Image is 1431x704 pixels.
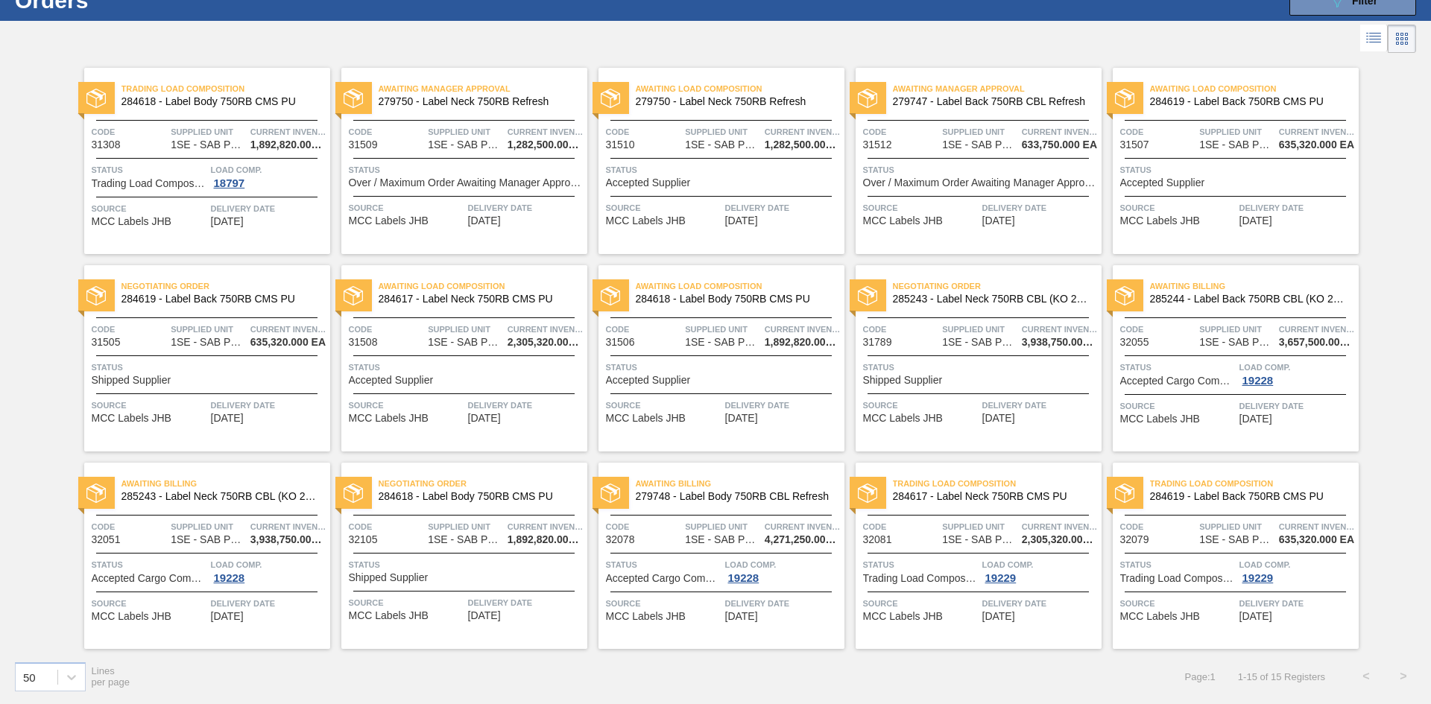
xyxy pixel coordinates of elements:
span: 284619 - Label Back 750RB CMS PU [121,294,318,305]
span: Supplied Unit [1199,322,1275,337]
span: Code [606,322,682,337]
span: Trading Load Composition [92,178,207,189]
span: 3,657,500.000 EA [1279,337,1355,348]
a: Load Comp.19229 [1239,557,1355,584]
span: 1SE - SAB Polokwane Brewery [1199,337,1274,348]
span: 279747 - Label Back 750RB CBL Refresh [893,96,1090,107]
img: status [86,89,106,108]
div: 50 [23,670,36,683]
span: Status [92,162,207,177]
span: Status [863,162,1098,177]
span: 633,750.000 EA [1022,139,1097,150]
span: Accepted Supplier [1120,177,1205,188]
span: 09/26/2025 [211,611,244,622]
span: Accepted Cargo Composition [92,573,207,584]
span: MCC Labels JHB [92,216,171,227]
span: Code [349,519,425,534]
img: status [601,89,620,108]
span: 32081 [863,534,892,545]
span: Current inventory [508,322,584,337]
span: MCC Labels JHB [863,413,943,424]
span: Awaiting Manager Approval [893,81,1102,96]
span: Current inventory [508,519,584,534]
div: List Vision [1360,25,1388,53]
span: 284619 - Label Back 750RB CMS PU [1150,491,1347,502]
span: Trading Load Composition [1150,476,1359,491]
span: 31789 [863,337,892,348]
span: Load Comp. [211,162,326,177]
span: Current inventory [250,519,326,534]
a: statusTrading Load Composition284619 - Label Back 750RB CMS PUCode32079Supplied Unit1SE - SAB Pol... [1102,463,1359,649]
span: 31507 [1120,139,1149,150]
img: status [344,286,363,305]
span: Negotiating Order [379,476,587,491]
a: statusAwaiting Load Composition284617 - Label Neck 750RB CMS PUCode31508Supplied Unit1SE - SAB Po... [330,265,587,451]
img: status [858,89,877,108]
a: statusAwaiting Load Composition284619 - Label Back 750RB CMS PUCode31507Supplied Unit1SE - SAB Po... [1102,68,1359,254]
span: 09/10/2025 [211,413,244,424]
span: Delivery Date [725,398,841,413]
span: 09/07/2025 [468,215,501,226]
a: statusAwaiting Load Composition284618 - Label Body 750RB CMS PUCode31506Supplied Unit1SE - SAB Po... [587,265,844,451]
span: Current inventory [1279,519,1355,534]
span: 279748 - Label Body 750RB CBL Refresh [636,491,833,502]
span: Awaiting Load Composition [636,279,844,294]
span: 1SE - SAB Polokwane Brewery [171,139,245,150]
span: Status [1120,557,1236,572]
span: Code [606,124,682,139]
span: Current inventory [1279,124,1355,139]
span: Code [92,124,168,139]
img: status [1115,286,1134,305]
span: Accepted Supplier [606,375,691,386]
span: 31308 [92,139,121,150]
span: 09/26/2025 [1239,413,1272,425]
span: 635,320.000 EA [1279,139,1354,150]
span: Supplied Unit [428,322,504,337]
a: Load Comp.18797 [211,162,326,189]
img: status [86,483,106,503]
span: Source [1120,399,1236,413]
span: Accepted Cargo Composition [1120,375,1236,387]
img: status [601,483,620,503]
span: Trading Load Composition [893,476,1102,491]
button: > [1385,658,1422,695]
span: Status [606,162,841,177]
span: Current inventory [250,322,326,337]
span: 279750 - Label Neck 750RB Refresh [636,96,833,107]
span: MCC Labels JHB [349,215,429,226]
span: Supplied Unit [171,124,247,139]
span: 1SE - SAB Polokwane Brewery [1199,534,1274,545]
span: Awaiting Billing [121,476,330,491]
span: Awaiting Billing [1150,279,1359,294]
a: statusAwaiting Manager Approval279750 - Label Neck 750RB RefreshCode31509Supplied Unit1SE - SAB P... [330,68,587,254]
span: Delivery Date [1239,200,1355,215]
span: 09/07/2025 [211,216,244,227]
span: MCC Labels JHB [349,610,429,621]
span: MCC Labels JHB [606,611,686,622]
img: status [858,483,877,503]
a: statusTrading Load Composition284617 - Label Neck 750RB CMS PUCode32081Supplied Unit1SE - SAB Pol... [844,463,1102,649]
span: 31506 [606,337,635,348]
span: Awaiting Billing [636,476,844,491]
span: Trading Load Composition [1120,573,1236,584]
a: Load Comp.19229 [982,557,1098,584]
span: 1,892,820.000 EA [765,337,841,348]
span: Trading Load Composition [121,81,330,96]
span: Delivery Date [725,200,841,215]
span: Delivery Date [982,596,1098,611]
span: 1SE - SAB Polokwane Brewery [685,534,759,545]
span: Status [863,557,979,572]
img: status [858,286,877,305]
span: Delivery Date [468,200,584,215]
span: Current inventory [765,322,841,337]
span: Awaiting Load Composition [636,81,844,96]
div: 19229 [1239,572,1277,584]
span: 4,271,250.000 EA [765,534,841,545]
img: status [1115,483,1134,503]
span: 32079 [1120,534,1149,545]
span: Delivery Date [211,596,326,611]
span: Load Comp. [982,557,1098,572]
span: 279750 - Label Neck 750RB Refresh [379,96,575,107]
span: Supplied Unit [171,519,247,534]
span: MCC Labels JHB [1120,611,1200,622]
